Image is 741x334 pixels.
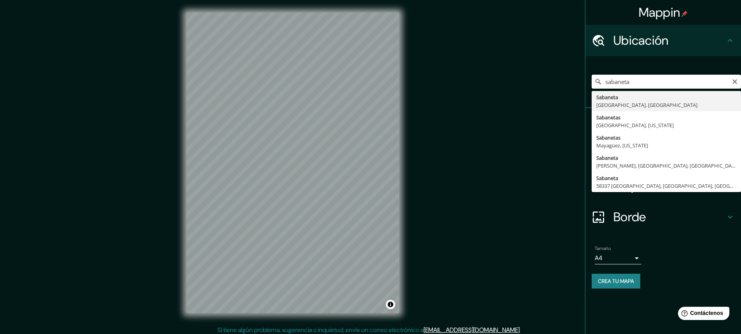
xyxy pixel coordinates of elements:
[596,134,620,141] font: Sabanetas
[596,142,648,149] font: Mayagüez, [US_STATE]
[596,94,618,101] font: Sabaneta
[596,154,618,161] font: Sabaneta
[596,162,739,169] font: [PERSON_NAME], [GEOGRAPHIC_DATA], [GEOGRAPHIC_DATA]
[639,4,680,21] font: Mappin
[186,12,399,313] canvas: Mapa
[732,77,738,85] button: Claro
[521,325,522,334] font: .
[592,274,640,289] button: Crea tu mapa
[585,201,741,233] div: Borde
[386,300,395,309] button: Activar o desactivar atribución
[596,101,697,108] font: [GEOGRAPHIC_DATA], [GEOGRAPHIC_DATA]
[592,75,741,89] input: Elige tu ciudad o zona
[595,252,641,264] div: A4
[681,10,688,17] img: pin-icon.png
[613,32,669,49] font: Ubicación
[585,139,741,170] div: Estilo
[424,326,520,334] a: [EMAIL_ADDRESS][DOMAIN_NAME]
[672,304,732,325] iframe: Lanzador de widgets de ayuda
[217,326,424,334] font: Si tiene algún problema, sugerencia o inquietud, envíe un correo electrónico a
[585,170,741,201] div: Disposición
[585,108,741,139] div: Patas
[596,175,618,182] font: Sabaneta
[522,325,524,334] font: .
[595,245,611,252] font: Tamaño
[596,122,674,129] font: [GEOGRAPHIC_DATA], [US_STATE]
[520,326,521,334] font: .
[585,25,741,56] div: Ubicación
[613,209,646,225] font: Borde
[596,114,620,121] font: Sabanetas
[598,278,634,285] font: Crea tu mapa
[595,254,603,262] font: A4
